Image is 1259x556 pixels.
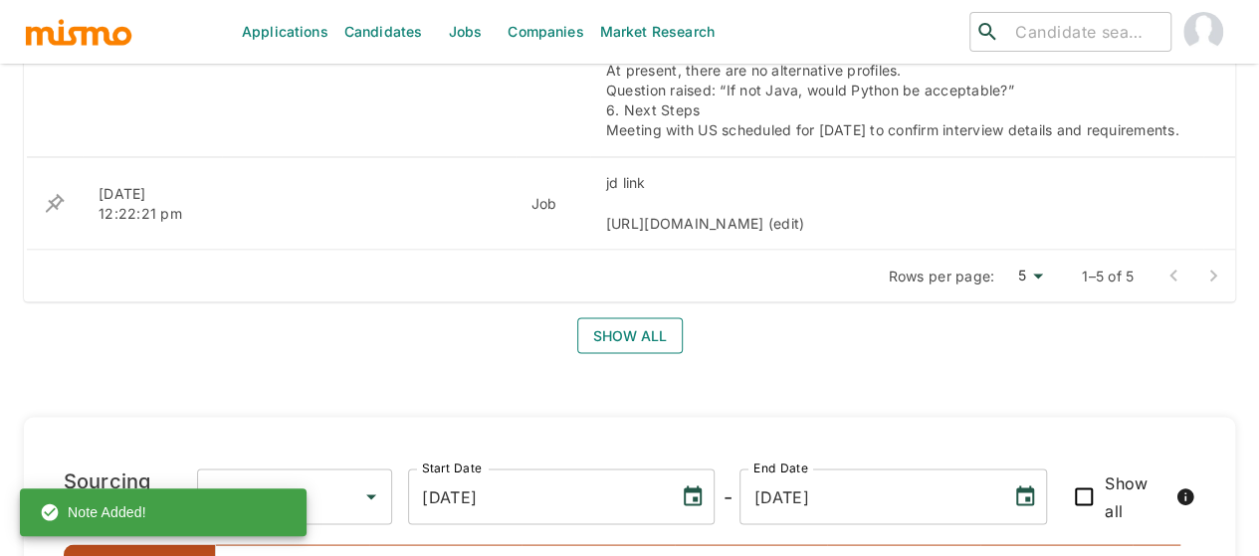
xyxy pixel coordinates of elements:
svg: When checked, all metrics, including those with zero values, will be displayed. [1175,486,1195,506]
span: Show all [1105,468,1169,524]
td: Job [516,156,590,249]
div: 5 [1002,261,1050,289]
input: MM/DD/YYYY [408,468,665,524]
div: Note Added! [40,494,146,530]
td: [DATE] 12:22:21 pm [83,156,222,249]
input: MM/DD/YYYY [739,468,996,524]
input: Candidate search [1007,18,1162,46]
p: 1–5 of 5 [1082,266,1134,285]
button: Choose date, selected date is Sep 25, 2025 [1005,476,1045,516]
h6: Sourcing Data [64,464,197,528]
button: Choose date, selected date is Sep 19, 2025 [673,476,713,516]
label: End Date [753,460,807,476]
p: Rows per page: [889,266,995,285]
label: Start Date [422,460,482,476]
img: Maia Reyes [1183,12,1223,52]
h6: - [723,480,732,512]
button: Open [357,482,385,510]
img: logo [24,17,133,47]
button: Show all [577,317,683,354]
div: jd link [URL][DOMAIN_NAME] (edit) [606,173,1187,233]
